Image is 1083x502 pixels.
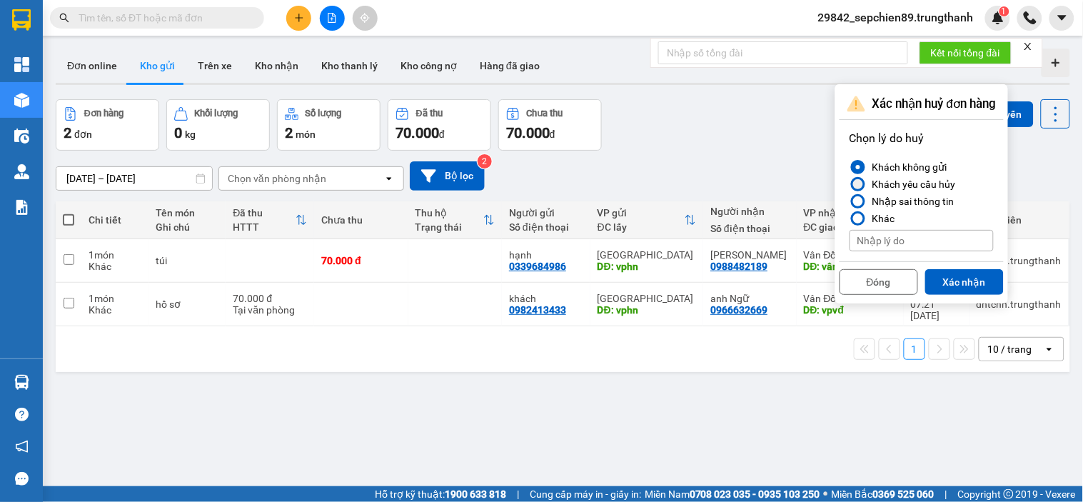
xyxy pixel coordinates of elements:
th: Toggle SortBy [408,201,502,239]
div: Chưa thu [527,109,563,119]
div: Khác [89,261,141,272]
strong: 0708 023 035 - 0935 103 250 [690,488,820,500]
div: Đã thu [416,109,443,119]
input: Nhập số tổng đài [658,41,908,64]
span: 29842_sepchien89.trungthanh [807,9,985,26]
sup: 1 [999,6,1009,16]
span: 70.000 [506,124,550,141]
button: file-add [320,6,345,31]
span: 2 [64,124,71,141]
input: Nhập lý do [850,230,994,251]
div: Người nhận [710,206,789,217]
div: Người gửi [509,207,583,219]
div: DĐ: vphn [598,304,697,316]
th: Toggle SortBy [797,201,904,239]
span: món [296,129,316,140]
div: Chi tiết [89,214,141,226]
div: Khối lượng [195,109,238,119]
div: 0966632669 [710,304,767,316]
div: [GEOGRAPHIC_DATA] [598,293,697,304]
span: ⚪️ [824,491,828,497]
button: Đã thu70.000đ [388,99,491,151]
img: warehouse-icon [14,129,29,144]
img: phone-icon [1024,11,1037,24]
div: DĐ: vân đồn [804,261,897,272]
span: notification [15,440,29,453]
button: Kho thanh lý [310,49,389,83]
p: Chọn lý do huỷ [850,130,994,147]
span: 70.000 [396,124,439,141]
div: VP gửi [598,207,685,219]
div: Số điện thoại [509,221,583,233]
span: Miền Bắc [832,486,935,502]
div: HTTT [233,221,296,233]
div: Tại văn phòng [233,304,307,316]
div: dhtchn.trungthanh [977,255,1062,266]
div: 0982413433 [509,304,566,316]
button: aim [353,6,378,31]
div: Số lượng [306,109,342,119]
img: icon-new-feature [992,11,1004,24]
button: Khối lượng0kg [166,99,270,151]
button: Số lượng2món [277,99,381,151]
img: logo-vxr [12,9,31,31]
button: Đơn hàng2đơn [56,99,159,151]
span: file-add [327,13,337,23]
span: kg [185,129,196,140]
span: 1 [1002,6,1007,16]
div: Khác [89,304,141,316]
span: copyright [1004,489,1014,499]
div: Nhập sai thông tin [867,193,954,210]
button: Đơn online [56,49,129,83]
span: | [945,486,947,502]
span: đ [550,129,555,140]
span: caret-down [1056,11,1069,24]
div: Khách không gửi [867,159,947,176]
div: Đã thu [233,207,296,219]
div: 70.000 đ [321,255,401,266]
button: Trên xe [186,49,243,83]
button: Đóng [840,269,918,295]
div: Tên món [156,207,218,219]
span: 2 [285,124,293,141]
span: plus [294,13,304,23]
button: Kho nhận [243,49,310,83]
div: Số điện thoại [710,223,789,234]
span: Kết nối tổng đài [931,45,1000,61]
div: Chọn văn phòng nhận [228,171,326,186]
div: Trạng thái [415,221,483,233]
button: Chưa thu70.000đ [498,99,602,151]
div: [GEOGRAPHIC_DATA] [598,249,697,261]
div: hạnh [509,249,583,261]
div: DĐ: vpvđ [804,304,897,316]
div: 1 món [89,249,141,261]
div: hồ sơ [156,298,218,310]
span: đ [439,129,445,140]
button: 1 [904,338,925,360]
svg: open [383,173,395,184]
div: Ghi chú [156,221,218,233]
div: 10 / trang [988,342,1032,356]
strong: 0369 525 060 [873,488,935,500]
img: warehouse-icon [14,164,29,179]
span: Cung cấp máy in - giấy in: [530,486,641,502]
div: DĐ: vphn [598,261,697,272]
button: Hàng đã giao [468,49,551,83]
button: plus [286,6,311,31]
div: túi [156,255,218,266]
div: 0988482189 [710,261,767,272]
div: Vân Đồn [804,249,897,261]
button: Kho gửi [129,49,186,83]
div: anh Ngữ [710,293,789,304]
div: khách [509,293,583,304]
span: Hỗ trợ kỹ thuật: [375,486,506,502]
span: | [517,486,519,502]
div: Khách yêu cầu hủy [867,176,956,193]
button: Kết nối tổng đài [920,41,1012,64]
div: ĐC lấy [598,221,685,233]
div: Nhân viên [977,214,1062,226]
span: search [59,13,69,23]
span: Miền Nam [645,486,820,502]
div: dhtchn.trungthanh [977,298,1062,310]
button: Kho công nợ [389,49,468,83]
